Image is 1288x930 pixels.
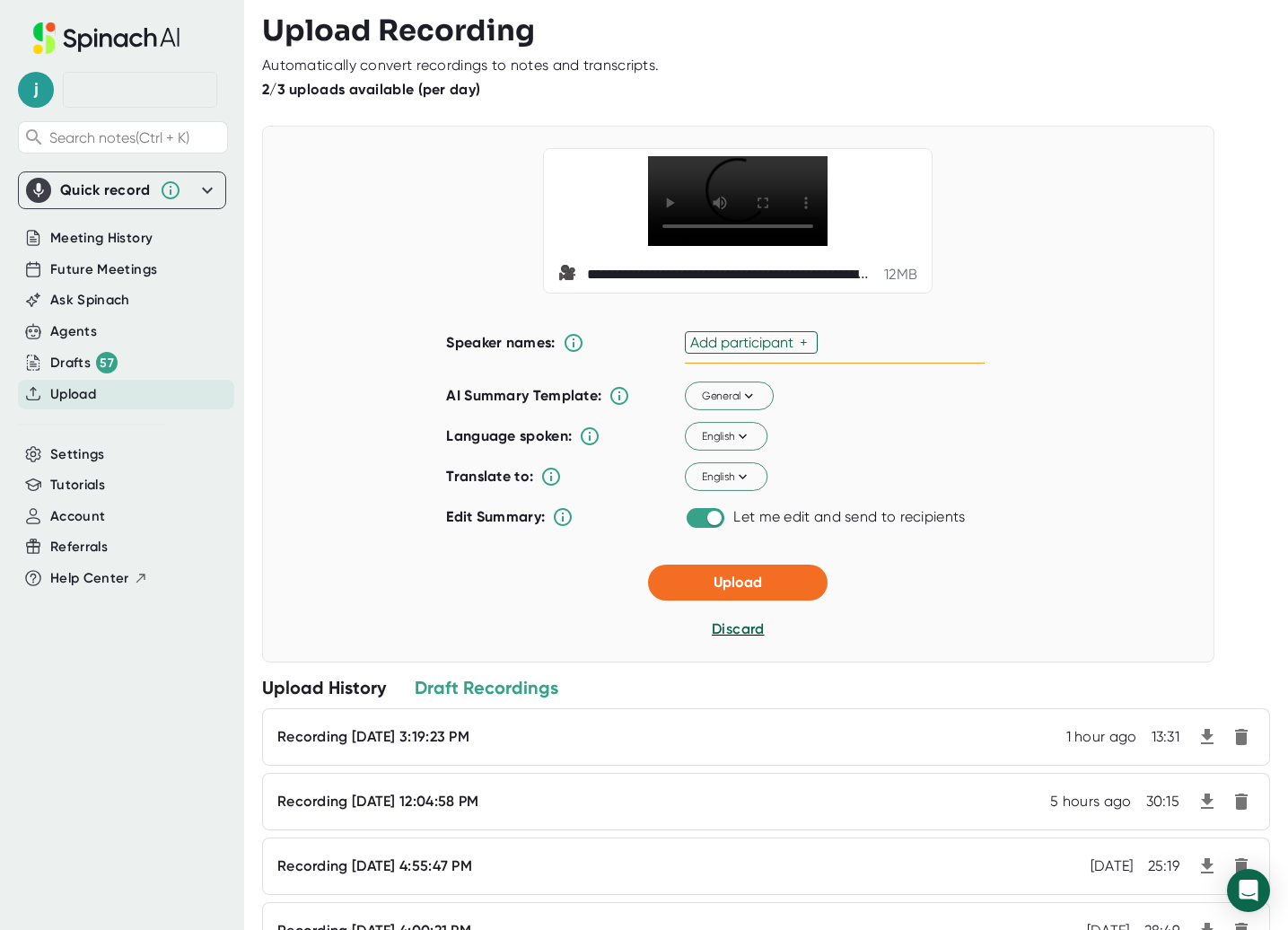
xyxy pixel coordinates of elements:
[1227,869,1270,912] div: Open Intercom Messenger
[50,568,129,589] span: Help Center
[262,676,386,699] div: Upload History
[50,228,153,249] button: Meeting History
[50,259,157,280] button: Future Meetings
[884,266,917,284] div: 12 MB
[262,13,1270,48] h3: Upload Recording
[49,129,189,146] span: Search notes (Ctrl + K)
[714,574,762,591] span: Upload
[446,387,601,405] b: AI Summary Template:
[50,290,130,311] button: Ask Spinach
[446,508,545,525] b: Edit Summary:
[690,334,800,351] div: Add participant
[446,334,555,351] b: Speaker names:
[648,565,828,601] button: Upload
[1146,793,1180,811] div: 30:15
[702,428,751,444] span: English
[277,793,478,811] div: Recording [DATE] 12:04:58 PM
[96,352,118,373] div: 57
[1066,728,1137,746] div: 8/21/2025, 3:19:23 PM
[685,463,767,492] button: English
[50,352,118,373] button: Drafts 57
[733,508,965,526] div: Let me edit and send to recipients
[277,728,469,746] div: Recording [DATE] 3:19:23 PM
[702,388,758,404] span: General
[50,537,108,557] button: Referrals
[446,468,533,485] b: Translate to:
[50,506,105,527] button: Account
[60,181,151,199] div: Quick record
[558,264,580,285] span: video
[415,676,558,699] div: Draft Recordings
[50,321,97,342] button: Agents
[50,352,118,373] div: Drafts
[800,334,812,351] div: +
[1148,857,1180,875] div: 25:19
[712,619,764,640] button: Discard
[277,857,472,875] div: Recording [DATE] 4:55:47 PM
[50,475,105,496] button: Tutorials
[262,81,480,98] b: 2/3 uploads available (per day)
[1152,728,1180,746] div: 13:31
[712,620,764,637] span: Discard
[50,444,105,465] button: Settings
[685,423,767,452] button: English
[1050,793,1131,811] div: 8/21/2025, 12:04:58 PM
[702,469,751,485] span: English
[446,427,572,444] b: Language spoken:
[685,382,774,411] button: General
[26,172,218,208] div: Quick record
[1091,857,1134,875] div: 8/7/2025, 4:55:47 PM
[50,384,96,405] button: Upload
[18,72,54,108] span: j
[50,568,148,589] button: Help Center
[262,57,659,75] div: Automatically convert recordings to notes and transcripts.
